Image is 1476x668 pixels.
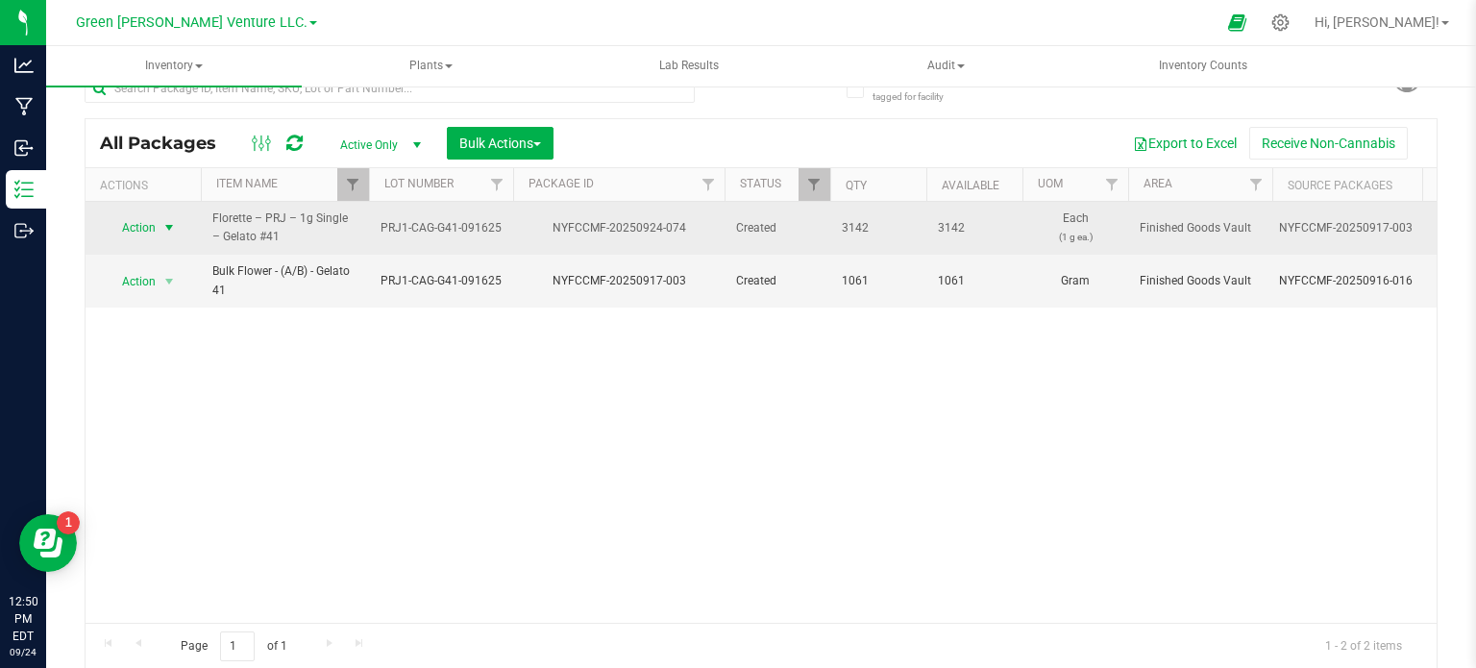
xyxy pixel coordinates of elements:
span: 1061 [938,272,1011,290]
div: Value 1: NYFCCMF-20250916-016 [1279,272,1459,290]
p: (1 g ea.) [1034,228,1117,246]
span: Audit [819,47,1072,86]
span: Page of 1 [164,631,303,661]
span: Plants [305,47,558,86]
a: Available [942,179,999,192]
a: Filter [1096,168,1128,201]
inline-svg: Inbound [14,138,34,158]
span: Created [736,272,819,290]
a: Audit [818,46,1073,87]
a: UOM [1038,177,1063,190]
a: Filter [337,168,369,201]
button: Bulk Actions [447,127,553,160]
span: All Packages [100,133,235,154]
span: 1061 [842,272,915,290]
span: 1 - 2 of 2 items [1310,631,1417,660]
span: Action [105,268,157,295]
span: Inventory Counts [1133,58,1273,74]
span: Hi, [PERSON_NAME]! [1315,14,1439,30]
a: Area [1144,177,1172,190]
span: Florette – PRJ – 1g Single – Gelato #41 [212,210,357,246]
a: Inventory Counts [1075,46,1331,87]
p: 09/24 [9,645,37,659]
span: Action [105,214,157,241]
span: Each [1034,210,1117,246]
span: PRJ1-CAG-G41-091625 [381,272,502,290]
a: Item Name [216,177,278,190]
a: Status [740,177,781,190]
span: Created [736,219,819,237]
span: Bulk Actions [459,136,541,151]
inline-svg: Analytics [14,56,34,75]
span: select [158,268,182,295]
div: NYFCCMF-20250917-003 [510,272,727,290]
span: Finished Goods Vault [1140,219,1261,237]
a: Filter [799,168,830,201]
div: Manage settings [1268,13,1292,32]
a: Package ID [529,177,594,190]
span: Open Ecommerce Menu [1216,4,1259,41]
th: Source Packages [1272,168,1464,202]
a: Qty [846,179,867,192]
span: PRJ1-CAG-G41-091625 [381,219,502,237]
inline-svg: Outbound [14,221,34,240]
a: Lab Results [561,46,817,87]
span: Green [PERSON_NAME] Venture LLC. [76,14,307,31]
button: Receive Non-Cannabis [1249,127,1408,160]
input: 1 [220,631,255,661]
span: Include items not tagged for facility [873,75,969,104]
p: 12:50 PM EDT [9,593,37,645]
inline-svg: Inventory [14,180,34,199]
a: Lot Number [384,177,454,190]
iframe: Resource center unread badge [57,511,80,534]
span: select [158,214,182,241]
a: Inventory [46,46,302,87]
inline-svg: Manufacturing [14,97,34,116]
button: Export to Excel [1120,127,1249,160]
iframe: Resource center [19,514,77,572]
a: Filter [693,168,725,201]
span: 3142 [938,219,1011,237]
div: NYFCCMF-20250924-074 [510,219,727,237]
span: Lab Results [633,58,745,74]
div: Actions [100,179,193,192]
span: 3142 [842,219,915,237]
a: Plants [304,46,559,87]
span: Gram [1034,272,1117,290]
span: Finished Goods Vault [1140,272,1261,290]
span: Bulk Flower - (A/B) - Gelato 41 [212,262,357,299]
a: Filter [481,168,513,201]
input: Search Package ID, Item Name, SKU, Lot or Part Number... [85,74,695,103]
div: Value 1: NYFCCMF-20250917-003 [1279,219,1459,237]
a: Filter [1241,168,1272,201]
